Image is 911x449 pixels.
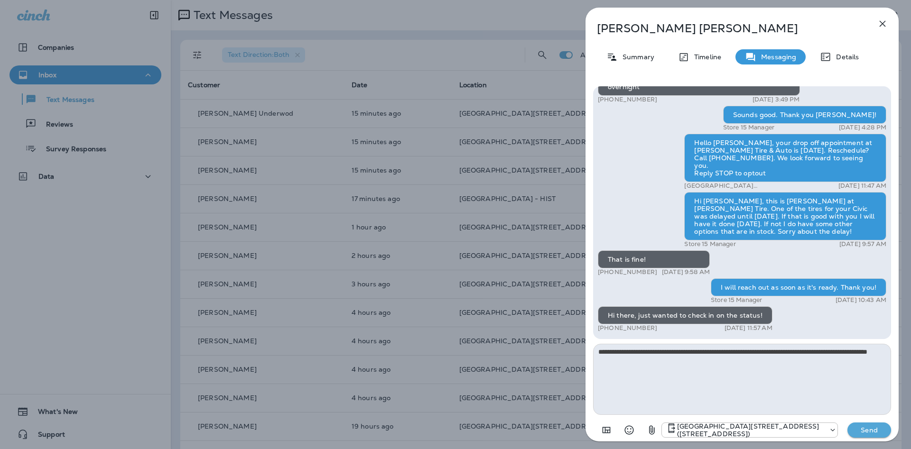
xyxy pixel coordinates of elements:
div: Sounds good. Thank you [PERSON_NAME]! [723,106,886,124]
p: Summary [618,53,654,61]
button: Select an emoji [620,421,639,440]
p: Store 15 Manager [711,296,762,304]
p: [PHONE_NUMBER] [598,324,657,332]
p: [DATE] 10:43 AM [836,296,886,304]
p: [DATE] 9:58 AM [662,268,710,276]
div: +1 (402) 891-8464 [662,422,837,438]
p: Send [849,426,889,434]
p: [DATE] 9:57 AM [839,240,886,248]
div: That is fine! [598,250,710,268]
p: Messaging [756,53,796,61]
div: Hi there, just wanted to check in on the status! [598,306,772,324]
p: Timeline [689,53,721,61]
div: Hello [PERSON_NAME], your drop off appointment at [PERSON_NAME] Tire & Auto is [DATE]. Reschedule... [684,134,886,182]
div: Hi [PERSON_NAME], this is [PERSON_NAME] at [PERSON_NAME] Tire. One of the tires for your Civic wa... [684,192,886,240]
p: [PERSON_NAME] [PERSON_NAME] [597,22,856,35]
p: Store 15 Manager [684,240,735,248]
p: [DATE] 3:49 PM [753,96,800,103]
button: Add in a premade template [597,421,616,440]
p: Store 15 Manager [723,124,774,131]
p: [PHONE_NUMBER] [598,268,657,276]
div: I will reach out as soon as it's ready. Thank you! [711,278,886,296]
p: [DATE] 11:47 AM [838,182,886,190]
button: Send [847,422,891,438]
p: [DATE] 4:28 PM [839,124,886,131]
p: [DATE] 11:57 AM [725,324,772,332]
p: [GEOGRAPHIC_DATA][STREET_ADDRESS] ([STREET_ADDRESS]) [684,182,805,190]
p: [PHONE_NUMBER] [598,96,657,103]
p: [GEOGRAPHIC_DATA][STREET_ADDRESS] ([STREET_ADDRESS]) [677,422,824,438]
p: Details [831,53,859,61]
